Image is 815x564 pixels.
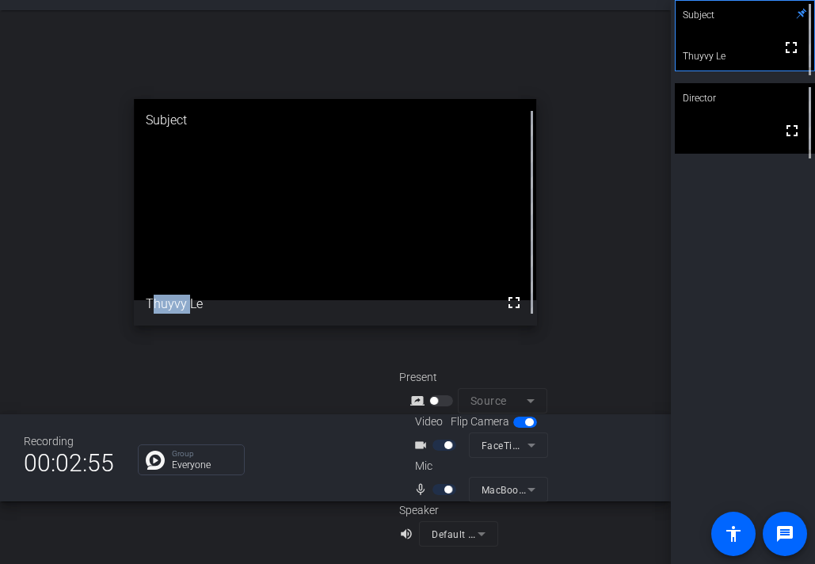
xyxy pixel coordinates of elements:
[399,458,558,474] div: Mic
[399,524,418,543] mat-icon: volume_up
[172,460,236,470] p: Everyone
[782,38,801,57] mat-icon: fullscreen
[724,524,743,543] mat-icon: accessibility
[415,413,443,430] span: Video
[775,524,794,543] mat-icon: message
[399,369,558,386] div: Present
[24,433,114,450] div: Recording
[24,444,114,482] span: 00:02:55
[505,293,524,312] mat-icon: fullscreen
[172,450,236,458] p: Group
[413,436,432,455] mat-icon: videocam_outline
[451,413,509,430] span: Flip Camera
[134,99,536,142] div: Subject
[675,83,815,113] div: Director
[146,451,165,470] img: Chat Icon
[413,480,432,499] mat-icon: mic_none
[783,121,802,140] mat-icon: fullscreen
[399,502,494,519] div: Speaker
[410,391,429,410] mat-icon: screen_share_outline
